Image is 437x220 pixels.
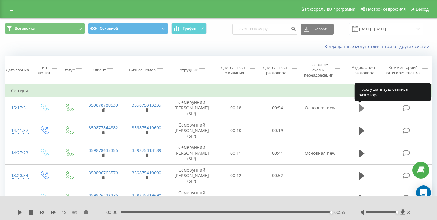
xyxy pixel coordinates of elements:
[215,142,257,165] td: 00:11
[257,164,298,187] td: 00:52
[257,142,298,165] td: 00:41
[298,97,342,119] td: Основная new
[416,185,431,200] div: Open Intercom Messenger
[11,170,25,182] div: 13:20:34
[215,187,257,210] td: 00:13
[183,26,196,31] span: График
[62,67,75,73] div: Статус
[385,65,421,75] div: Комментарий/категория звонка
[168,164,215,187] td: Семерунний [PERSON_NAME] (SIP)
[215,119,257,142] td: 00:10
[11,147,25,159] div: 14:27:23
[334,209,345,215] span: 00:55
[257,119,298,142] td: 00:19
[132,147,161,153] a: 359875313189
[263,65,290,75] div: Длительность разговора
[62,209,66,215] span: 1 x
[89,192,118,198] a: 359876432375
[89,170,118,176] a: 359896766579
[366,7,406,12] span: Настройки профиля
[106,209,121,215] span: 00:00
[171,23,207,34] button: График
[324,44,432,49] a: Когда данные могут отличаться от других систем
[220,65,248,75] div: Длительность ожидания
[168,142,215,165] td: Семерунний [PERSON_NAME] (SIP)
[298,187,342,210] td: Основная new
[168,97,215,119] td: Семерунний [PERSON_NAME] (SIP)
[305,7,355,12] span: Реферальная программа
[232,24,297,35] input: Поиск по номеру
[215,97,257,119] td: 00:18
[129,67,156,73] div: Бизнес номер
[6,67,29,73] div: Дата звонка
[396,211,398,214] div: Accessibility label
[298,142,342,165] td: Основная new
[11,192,25,204] div: 13:15:41
[89,125,118,131] a: 359877844882
[257,187,298,210] td: 01:18
[89,147,118,153] a: 359878635355
[92,67,106,73] div: Клиент
[177,67,198,73] div: Сотрудник
[11,125,25,137] div: 14:41:37
[11,102,25,114] div: 15:17:31
[355,83,431,101] div: Прослушать аудиозапись разговора
[37,65,50,75] div: Тип звонка
[5,23,85,34] button: Все звонки
[89,102,118,108] a: 359878780539
[132,170,161,176] a: 359875419690
[215,164,257,187] td: 00:12
[168,119,215,142] td: Семерунний [PERSON_NAME] (SIP)
[132,125,161,131] a: 359875419690
[132,102,161,108] a: 359875313239
[301,24,334,35] button: Экспорт
[330,211,333,214] div: Accessibility label
[304,62,333,78] div: Название схемы переадресации
[168,187,215,210] td: Семерунний [PERSON_NAME] (SIP)
[15,26,35,31] span: Все звонки
[257,97,298,119] td: 00:54
[416,7,429,12] span: Выход
[132,192,161,198] a: 359875419690
[347,65,381,75] div: Аудиозапись разговора
[5,85,432,97] td: Сегодня
[88,23,168,34] button: Основной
